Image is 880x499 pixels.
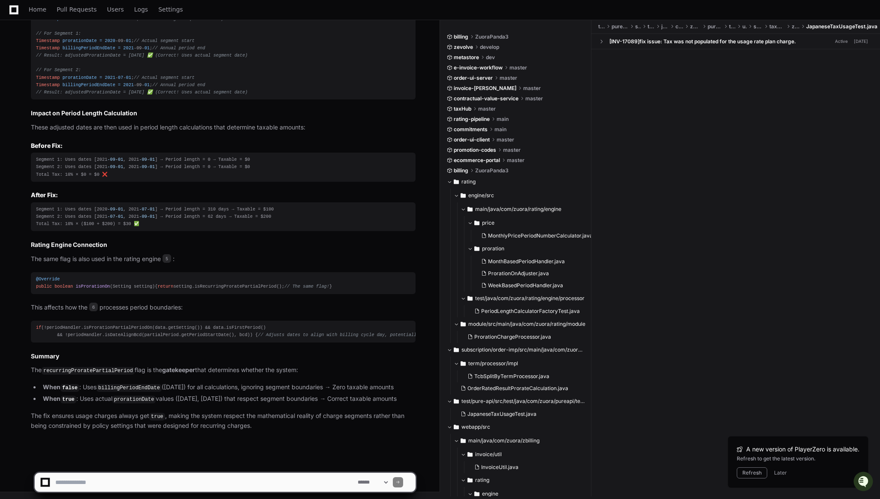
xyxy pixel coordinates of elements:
[36,38,60,43] span: Timestamp
[478,268,593,280] button: ProrationOnAdjuster.java
[60,384,79,392] code: false
[471,305,593,317] button: PeriodLengthCalculatorFactoryTest.java
[36,156,410,178] div: Segment 1: Uses dates [2021 , 2021 ] → Period length = 0 → Taxable = $0 Segment 2: Uses dates [20...
[461,346,585,353] span: subscription/order-imp/src/main/java/com/zuora/order/imp
[60,396,76,403] code: true
[806,23,877,30] span: JapaneseTaxUsageTest.java
[110,284,155,289] span: (Setting setting)
[36,206,410,228] div: Segment 1: Uses dates [2020 , 2021 ] → Period length = 310 days → Taxable = $100 Segment 2: Uses ...
[454,85,516,92] span: invoice-[PERSON_NAME]
[99,75,102,80] span: =
[497,116,509,123] span: main
[36,325,41,330] span: if
[57,16,118,21] span: prorationPartilPeriodOn
[40,394,416,404] li: : Uses actual values ([DATE], [DATE]) that respect segment boundaries → Correct taxable amounts
[474,218,479,228] svg: Directory
[157,284,173,289] span: return
[139,214,147,219] span: -09
[147,214,155,219] span: -01
[467,411,536,418] span: JapaneseTaxUsageTest.java
[158,7,183,12] span: Settings
[598,23,605,30] span: test
[54,284,73,289] span: boolean
[475,206,561,213] span: main/java/com/zuora/rating/engine
[675,23,683,30] span: com
[123,45,134,51] span: 2021
[115,164,123,169] span: -01
[31,365,416,376] p: The flag is the that determines whether the system:
[468,437,539,444] span: main/java/com/zuora/zbilling
[486,54,495,61] span: dev
[454,157,500,164] span: ecommerce-portal
[126,38,131,43] span: 01
[105,38,115,43] span: 2020
[29,7,46,12] span: Home
[126,75,131,80] span: 01
[461,448,599,461] button: invoice/util
[107,207,115,212] span: -09
[40,382,416,393] li: : Uses ([DATE]) for all calculations, ignoring segment boundaries → Zero taxable amounts
[29,64,141,72] div: Start new chat
[29,72,108,79] div: We're available if you need us!
[115,207,123,212] span: -01
[457,382,580,394] button: OrderRatedResultProrateCalculation.java
[454,422,459,432] svg: Directory
[63,38,97,43] span: prorationDate
[99,38,102,43] span: =
[147,164,155,169] span: -01
[467,204,473,214] svg: Directory
[523,85,541,92] span: master
[118,45,121,51] span: =
[507,157,524,164] span: master
[854,38,868,45] div: [DATE]
[121,16,123,21] span: =
[494,126,506,133] span: main
[63,82,115,87] span: billingPeriodEndDate
[475,295,585,302] span: test/java/com/zuora/rating/engine/processor
[774,469,787,476] button: Later
[454,75,493,81] span: order-ui-server
[139,157,147,162] span: -09
[609,38,796,45] div: [INV-17089]fix issue: Tax was not populated for the usage rate plan charge.
[454,44,473,51] span: zevolve
[31,254,416,264] p: The same flag is also used in the rating engine :
[107,214,115,219] span: -07
[468,321,585,328] span: module/src/main/java/com/zuora/rating/module
[475,167,509,174] span: ZuoraPanda3
[481,308,580,315] span: PeriodLengthCalculatorFactoryTest.java
[454,317,592,331] button: module/src/main/java/com/zuora/rating/module
[60,90,104,96] a: Powered byPylon
[118,82,121,87] span: =
[36,53,248,58] span: // Result: adjustedProrationDate = [DATE] ✅ (Correct! Uses actual segment date)
[134,38,195,43] span: // Actual segment start
[31,411,416,431] p: The fix ensures usage charges always get , making the system respect the mathematical reality of ...
[139,207,147,212] span: -07
[123,82,134,87] span: 2021
[488,282,563,289] span: WeekBasedPeriodHandler.java
[145,82,150,87] span: 01
[454,357,585,370] button: term/processor/impl
[36,45,60,51] span: Timestamp
[474,373,549,380] span: TcbSplitByTermProcessor.java
[454,136,490,143] span: order-ui-client
[134,7,148,12] span: Logs
[447,343,585,357] button: subscription/order-imp/src/main/java/com/zuora/order/imp
[454,177,459,187] svg: Directory
[145,45,150,51] span: 01
[497,136,514,143] span: master
[454,147,496,153] span: promotion-codes
[454,95,518,102] span: contractual-value-service
[661,23,669,30] span: java
[284,284,329,289] span: // The same flag!
[454,434,592,448] button: main/java/com/zuora/zbilling
[467,216,598,230] button: price
[461,178,476,185] span: rating
[482,245,504,252] span: proration
[832,37,850,45] span: Active
[461,292,598,305] button: test/java/com/zuora/rating/engine/processor
[43,383,79,391] strong: When
[31,142,63,149] strong: Before Fix:
[96,384,162,392] code: billingPeriodEndDate
[488,270,549,277] span: ProrationOnAdjuster.java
